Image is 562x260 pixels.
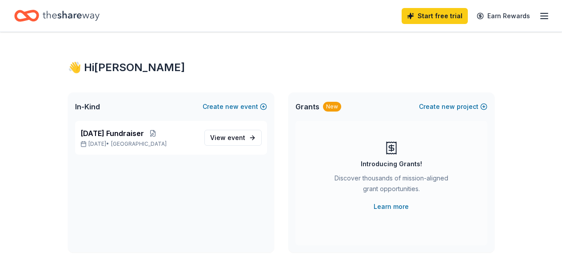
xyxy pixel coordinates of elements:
div: New [323,102,341,112]
span: Grants [295,101,319,112]
a: Start free trial [402,8,468,24]
a: Earn Rewards [471,8,535,24]
div: 👋 Hi [PERSON_NAME] [68,60,494,75]
button: Createnewevent [203,101,267,112]
span: event [227,134,245,141]
button: Createnewproject [419,101,487,112]
a: Home [14,5,100,26]
a: Learn more [374,201,409,212]
span: View [210,132,245,143]
p: [DATE] • [80,140,197,148]
span: [GEOGRAPHIC_DATA] [111,140,167,148]
span: In-Kind [75,101,100,112]
span: new [442,101,455,112]
span: new [225,101,239,112]
div: Discover thousands of mission-aligned grant opportunities. [331,173,452,198]
a: View event [204,130,262,146]
div: Introducing Grants! [361,159,422,169]
span: [DATE] Fundraiser [80,128,144,139]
